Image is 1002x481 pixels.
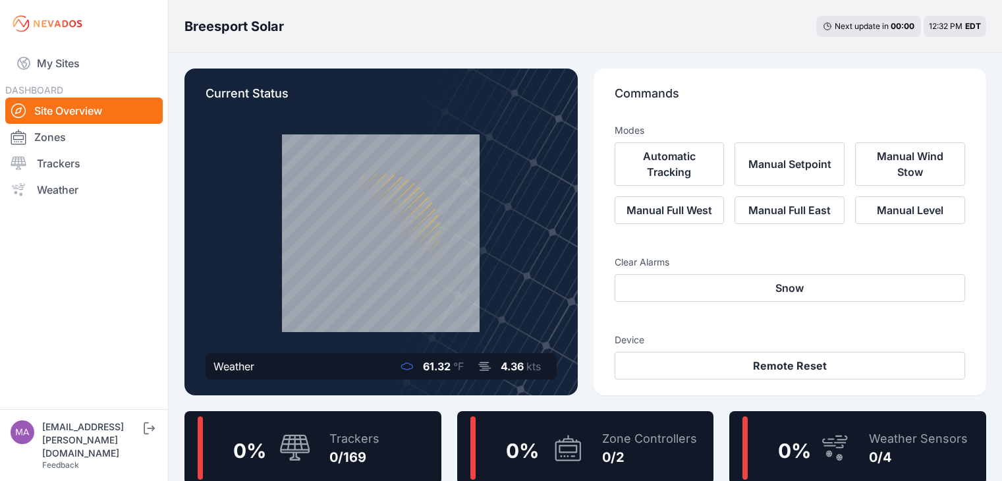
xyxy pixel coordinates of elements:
a: Trackers [5,150,163,177]
button: Manual Setpoint [735,142,845,186]
span: 61.32 [423,360,451,373]
img: matt.hauck@greensparksolar.com [11,420,34,444]
span: 0 % [778,439,811,463]
img: Nevados [11,13,84,34]
nav: Breadcrumb [184,9,284,43]
span: 4.36 [501,360,524,373]
a: Feedback [42,460,79,470]
div: 0/169 [329,448,379,467]
button: Manual Level [855,196,965,224]
a: Zones [5,124,163,150]
a: Weather [5,177,163,203]
span: °F [453,360,464,373]
div: Trackers [329,430,379,448]
div: 0/4 [869,448,968,467]
span: 12:32 PM [929,21,962,31]
a: Site Overview [5,98,163,124]
button: Manual Full West [615,196,725,224]
div: Weather [213,358,254,374]
span: EDT [965,21,981,31]
div: 00 : 00 [891,21,914,32]
span: DASHBOARD [5,84,63,96]
span: kts [526,360,541,373]
h3: Device [615,333,966,347]
h3: Breesport Solar [184,17,284,36]
div: [EMAIL_ADDRESS][PERSON_NAME][DOMAIN_NAME] [42,420,141,460]
div: Weather Sensors [869,430,968,448]
a: My Sites [5,47,163,79]
p: Current Status [206,84,557,113]
button: Remote Reset [615,352,966,380]
h3: Modes [615,124,644,137]
div: 0/2 [602,448,697,467]
button: Snow [615,274,966,302]
span: Next update in [835,21,889,31]
h3: Clear Alarms [615,256,966,269]
div: Zone Controllers [602,430,697,448]
p: Commands [615,84,966,113]
button: Manual Wind Stow [855,142,965,186]
span: 0 % [506,439,539,463]
button: Automatic Tracking [615,142,725,186]
button: Manual Full East [735,196,845,224]
span: 0 % [233,439,266,463]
